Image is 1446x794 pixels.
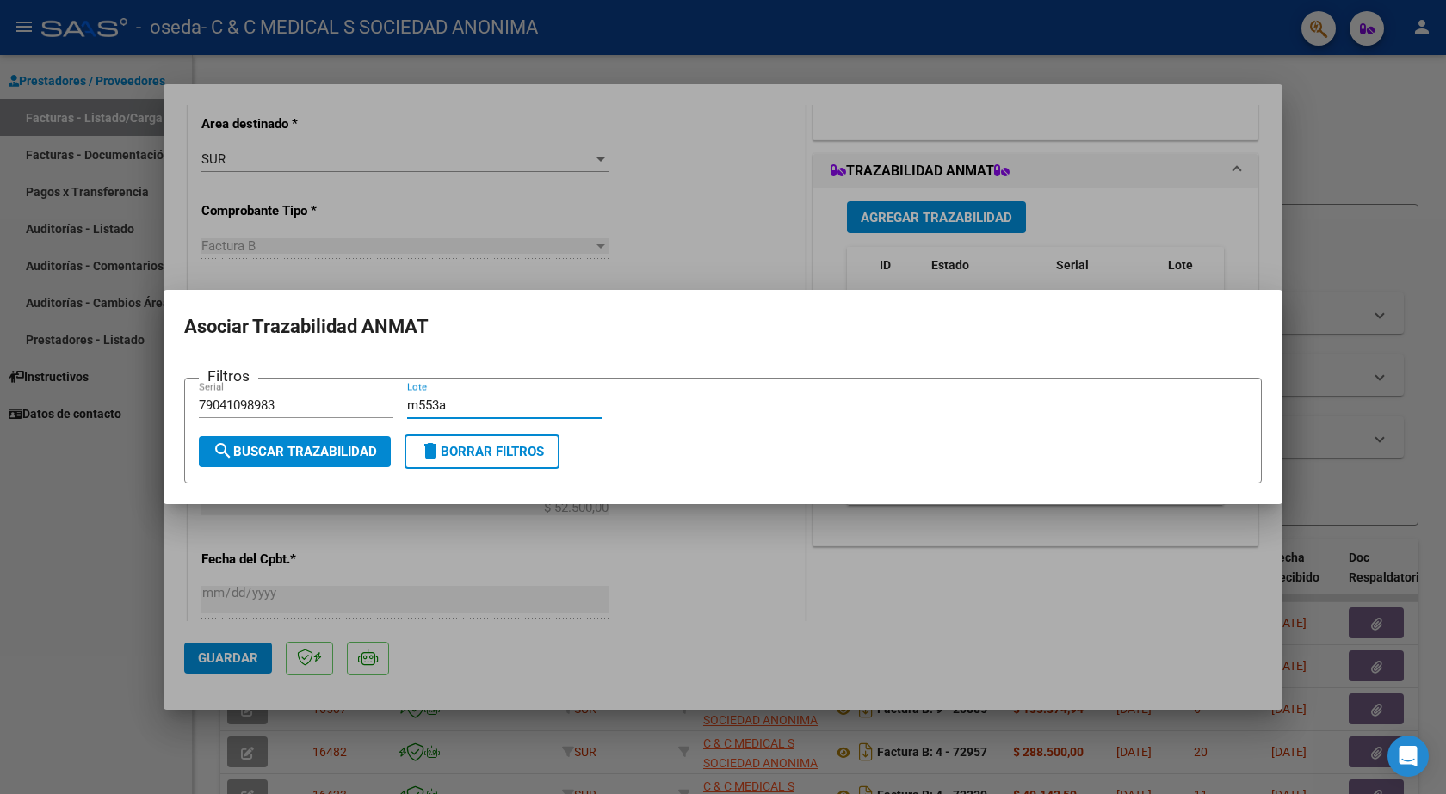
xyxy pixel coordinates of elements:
[199,365,258,387] h3: Filtros
[199,436,391,467] button: Buscar Trazabilidad
[1387,736,1429,777] div: Open Intercom Messenger
[420,440,441,461] mat-icon: delete
[420,444,544,459] span: Borrar Filtros
[213,440,233,461] mat-icon: search
[184,311,1262,343] h2: Asociar Trazabilidad ANMAT
[405,434,559,469] button: Borrar Filtros
[213,444,377,459] span: Buscar Trazabilidad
